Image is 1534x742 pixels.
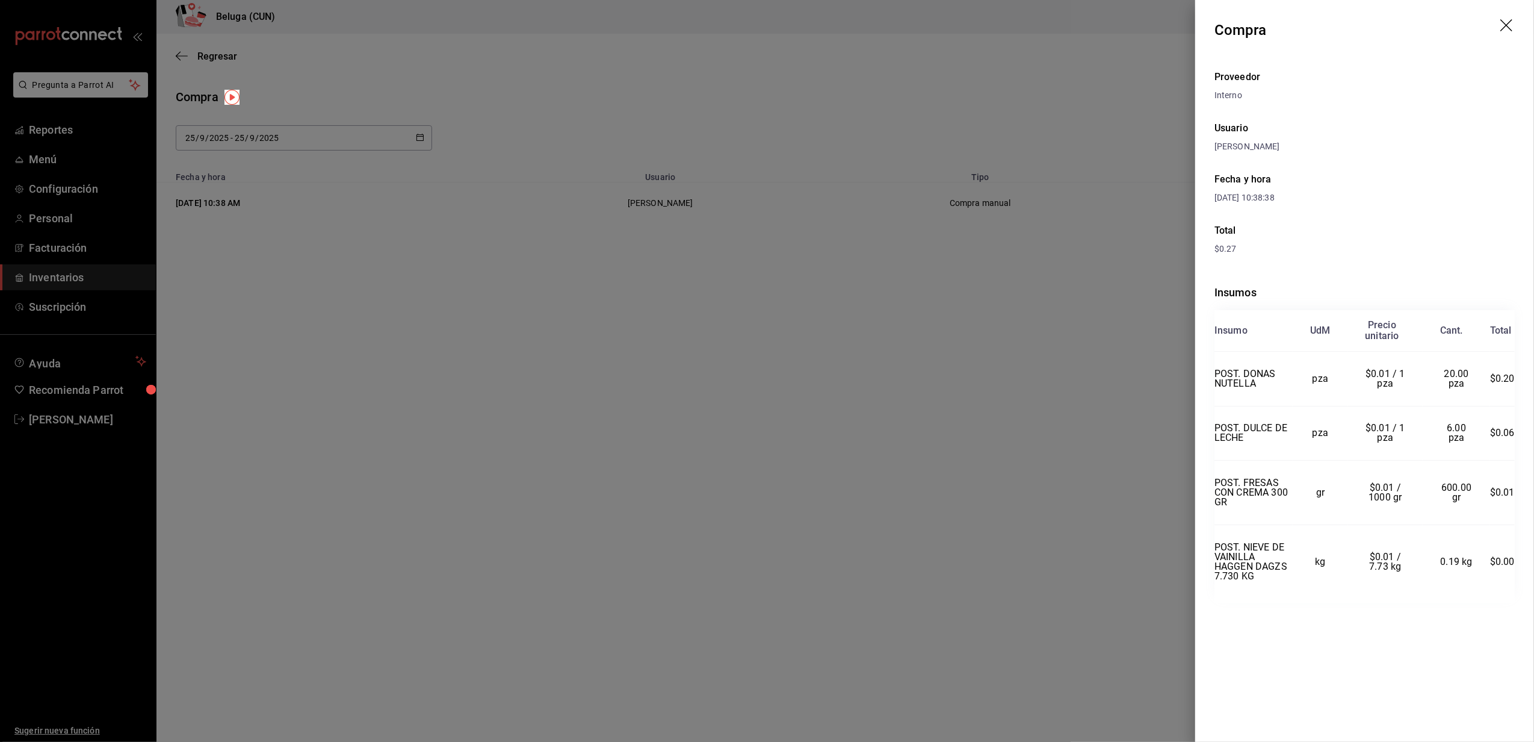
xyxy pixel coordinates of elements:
[1214,223,1515,238] div: Total
[1490,556,1515,567] span: $0.00
[1365,368,1408,389] span: $0.01 / 1 pza
[1441,556,1473,567] span: 0.19 kg
[1214,70,1515,84] div: Proveedor
[1214,89,1515,102] div: Interno
[1441,482,1474,503] span: 600.00 gr
[1490,373,1515,384] span: $0.20
[1293,525,1347,598] td: kg
[1214,406,1293,461] td: POST. DULCE DE LECHE
[1369,551,1403,572] span: $0.01 / 7.73 kg
[1490,487,1515,498] span: $0.01
[1214,525,1293,598] td: POST. NIEVE DE VAINILLA HAGGEN DAGZS 7.730 KG
[1365,320,1399,341] div: Precio unitario
[1365,422,1408,443] span: $0.01 / 1 pza
[1500,19,1515,34] button: drag
[1490,427,1515,438] span: $0.06
[1214,325,1248,336] div: Insumo
[1214,140,1515,153] div: [PERSON_NAME]
[1214,284,1515,301] div: Insumos
[1214,461,1293,525] td: POST. FRESAS CON CREMA 300 GR
[1214,244,1237,254] span: $0.27
[1214,192,1365,204] div: [DATE] 10:38:38
[1293,461,1347,525] td: gr
[224,90,240,105] img: Tooltip marker
[1293,352,1347,407] td: pza
[1440,325,1463,336] div: Cant.
[1293,406,1347,461] td: pza
[1369,482,1403,503] span: $0.01 / 1000 gr
[1447,422,1468,443] span: 6.00 pza
[1444,368,1471,389] span: 20.00 pza
[1214,121,1515,136] div: Usuario
[1214,352,1293,407] td: POST. DONAS NUTELLA
[1490,325,1512,336] div: Total
[1214,19,1267,41] div: Compra
[1214,172,1365,187] div: Fecha y hora
[1310,325,1331,336] div: UdM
